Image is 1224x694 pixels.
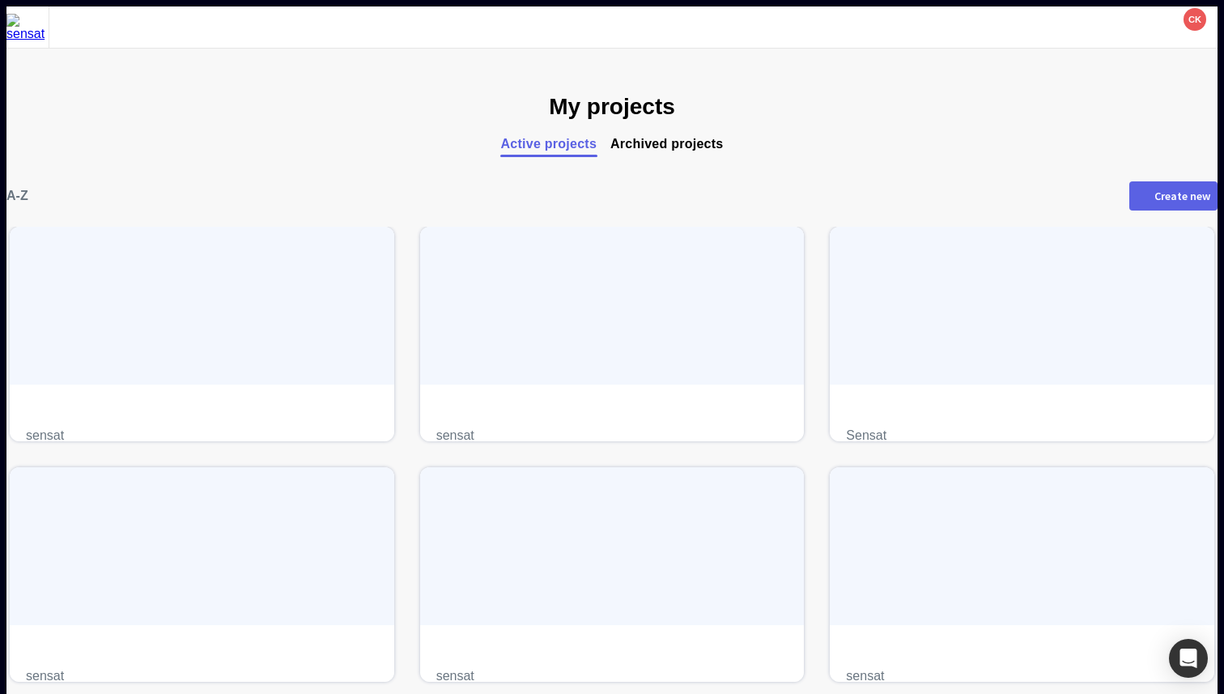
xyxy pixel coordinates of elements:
h1: My projects [549,94,675,120]
div: Open Intercom Messenger [1169,639,1208,678]
text: CK [1188,15,1201,24]
span: Active projects [500,136,597,151]
span: sensat [26,668,378,683]
span: sensat [26,428,378,443]
button: Create new [1129,181,1218,211]
span: sensat [846,668,1198,683]
img: sensat [6,14,49,41]
span: sensat [436,668,788,683]
div: Create new [1154,190,1210,202]
div: A-Z [6,189,28,203]
span: Archived projects [610,136,724,151]
span: sensat [436,428,788,443]
span: Sensat [846,428,1198,443]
